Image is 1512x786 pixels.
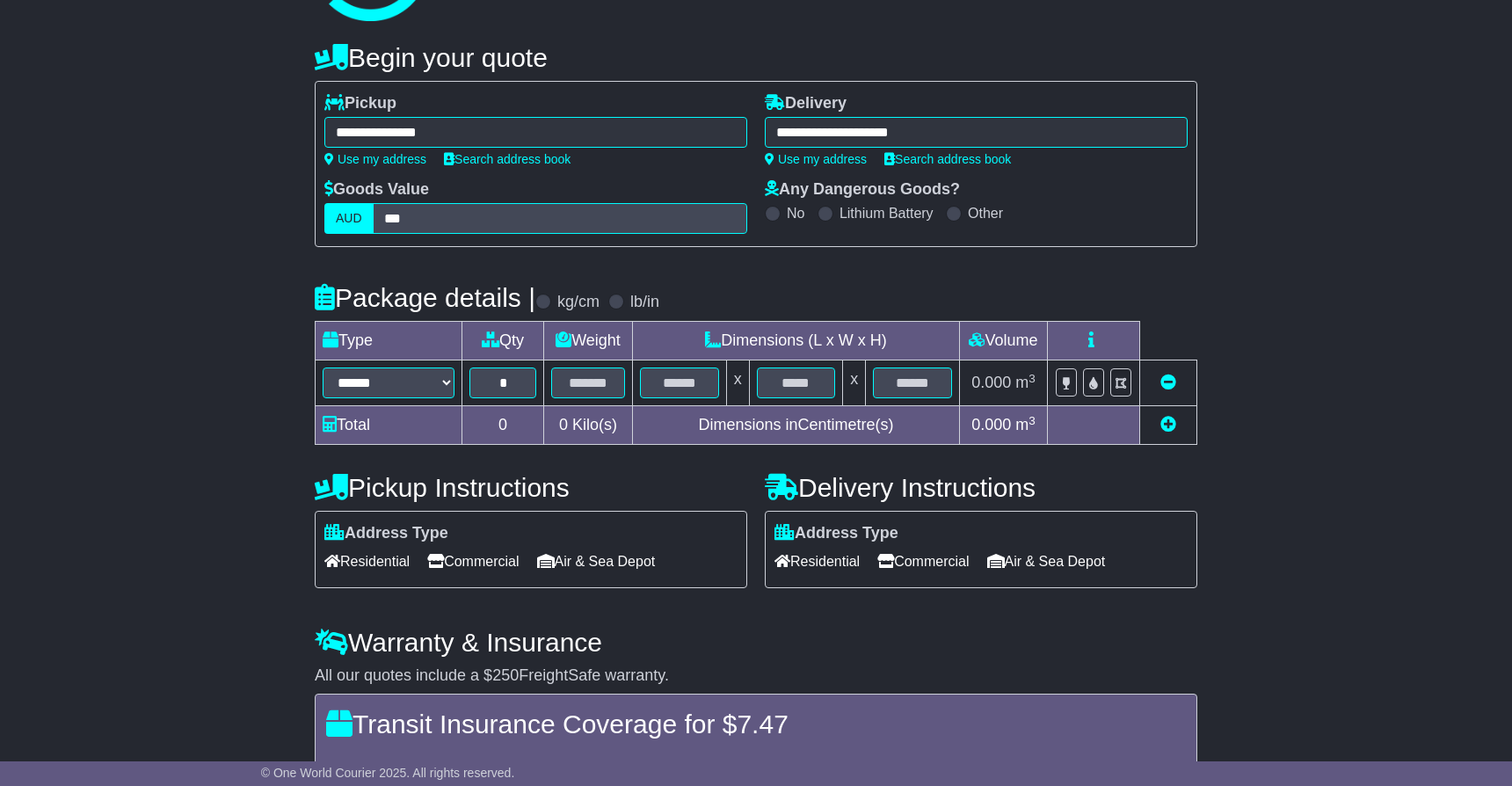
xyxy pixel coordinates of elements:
td: x [843,360,866,406]
sup: 3 [1029,372,1036,385]
td: Dimensions in Centimetre(s) [632,406,959,445]
h4: Pickup Instructions [315,473,747,502]
label: Address Type [324,524,448,543]
label: No [787,205,804,222]
h4: Package details | [315,283,535,312]
h4: Delivery Instructions [765,473,1197,502]
a: Search address book [444,152,571,166]
label: AUD [324,203,374,234]
a: Remove this item [1160,374,1176,391]
span: Residential [324,548,410,575]
span: 0.000 [971,416,1011,433]
label: Lithium Battery [840,205,934,222]
td: Weight [544,322,633,360]
td: 0 [462,406,544,445]
span: Commercial [427,548,519,575]
span: Air & Sea Depot [537,548,656,575]
label: Delivery [765,94,847,113]
span: Residential [774,548,860,575]
span: 7.47 [737,710,788,739]
span: 0 [559,416,568,433]
a: Add new item [1160,416,1176,433]
span: m [1015,374,1036,391]
td: Volume [959,322,1047,360]
span: Commercial [877,548,969,575]
div: All our quotes include a $ FreightSafe warranty. [315,666,1197,686]
a: Search address book [884,152,1011,166]
label: Other [968,205,1003,222]
label: lb/in [630,293,659,312]
a: Use my address [324,152,426,166]
td: Kilo(s) [544,406,633,445]
span: Air & Sea Depot [987,548,1106,575]
span: 0.000 [971,374,1011,391]
td: x [726,360,749,406]
a: Use my address [765,152,867,166]
sup: 3 [1029,414,1036,427]
span: m [1015,416,1036,433]
h4: Warranty & Insurance [315,628,1197,657]
span: 250 [492,666,519,684]
td: Qty [462,322,544,360]
h4: Begin your quote [315,43,1197,72]
td: Dimensions (L x W x H) [632,322,959,360]
label: Goods Value [324,180,429,200]
td: Type [316,322,462,360]
label: Address Type [774,524,898,543]
label: Pickup [324,94,396,113]
h4: Transit Insurance Coverage for $ [326,710,1186,739]
label: Any Dangerous Goods? [765,180,960,200]
span: © One World Courier 2025. All rights reserved. [261,766,515,780]
label: kg/cm [557,293,600,312]
td: Total [316,406,462,445]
